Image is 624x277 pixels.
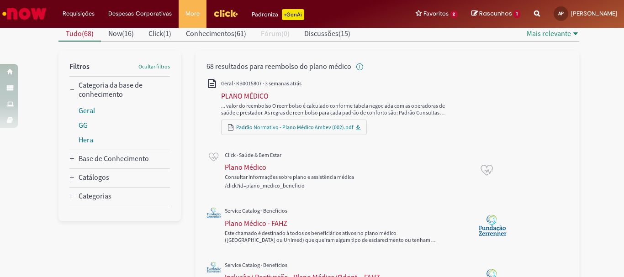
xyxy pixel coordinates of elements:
span: AP [558,10,564,16]
span: Rascunhos [479,9,512,18]
img: click_logo_yellow_360x200.png [213,6,238,20]
span: 1 [513,10,520,18]
p: +GenAi [282,9,304,20]
a: Rascunhos [471,10,520,18]
span: Requisições [63,9,95,18]
span: 2 [450,10,458,18]
div: Padroniza [252,9,304,20]
span: Favoritos [423,9,449,18]
img: ServiceNow [1,5,48,23]
span: More [185,9,200,18]
span: [PERSON_NAME] [571,10,617,17]
span: Despesas Corporativas [108,9,172,18]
